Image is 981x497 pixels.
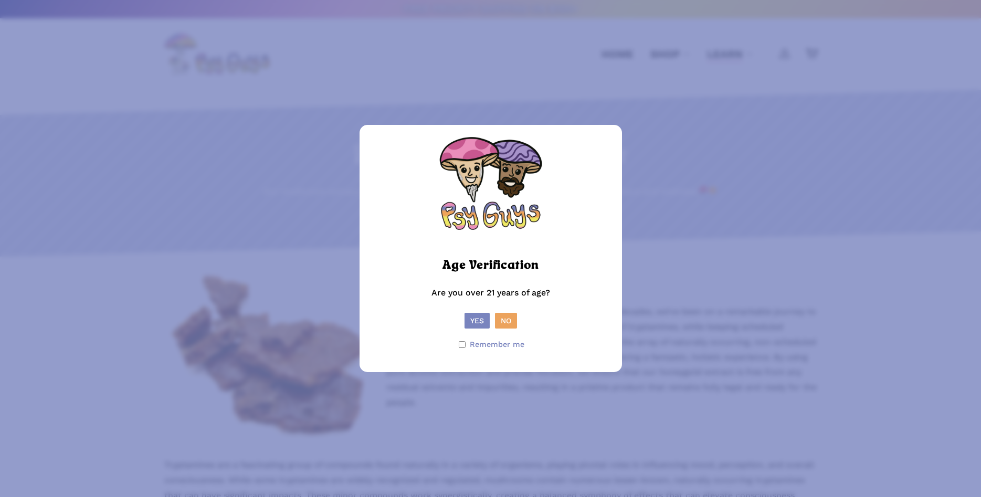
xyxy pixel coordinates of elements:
[470,337,524,352] span: Remember me
[370,285,611,313] p: Are you over 21 years of age?
[438,135,543,240] img: PsyGuys
[465,313,490,329] button: Yes
[442,254,539,277] h2: Age Verification
[495,313,517,329] button: No
[459,341,466,348] input: Remember me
